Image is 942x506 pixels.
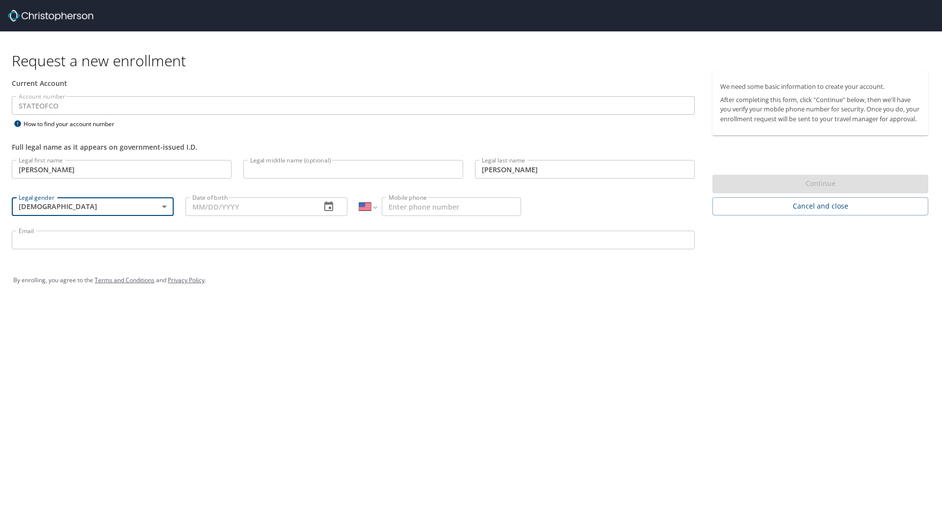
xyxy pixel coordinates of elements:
h1: Request a new enrollment [12,51,936,70]
a: Privacy Policy [168,276,205,284]
button: Cancel and close [712,197,928,215]
input: MM/DD/YYYY [185,197,313,216]
div: By enrolling, you agree to the and . [13,268,929,293]
input: Enter phone number [382,197,521,216]
div: How to find your account number [12,118,134,130]
p: After completing this form, click "Continue" below, then we'll have you verify your mobile phone ... [720,95,920,124]
span: Cancel and close [720,200,920,213]
p: We need some basic information to create your account. [720,82,920,91]
div: Current Account [12,78,695,88]
a: Terms and Conditions [95,276,155,284]
div: Full legal name as it appears on government-issued I.D. [12,142,695,152]
img: cbt logo [8,10,93,22]
div: [DEMOGRAPHIC_DATA] [12,197,174,216]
